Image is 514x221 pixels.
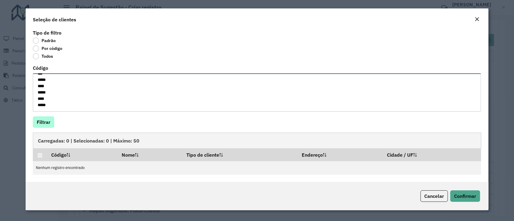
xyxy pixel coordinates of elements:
label: Por código [33,45,62,51]
div: Carregadas: 0 | Selecionadas: 0 | Máximo: 50 [33,133,481,148]
button: Close [473,16,481,23]
th: Nome [117,148,182,161]
label: Todos [33,53,53,59]
button: Confirmar [450,190,480,202]
th: Código [47,148,117,161]
button: Filtrar [33,116,54,128]
th: Cidade / UF [383,148,481,161]
label: Padrão [33,38,56,44]
span: Cancelar [424,193,444,199]
em: Fechar [475,17,479,22]
h4: Seleção de clientes [33,16,76,23]
span: Confirmar [454,193,476,199]
label: Tipo de filtro [33,29,61,36]
td: Nenhum registro encontrado [33,161,481,175]
label: Código [33,64,48,72]
th: Endereço [297,148,382,161]
button: Cancelar [420,190,448,202]
th: Tipo de cliente [182,148,297,161]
